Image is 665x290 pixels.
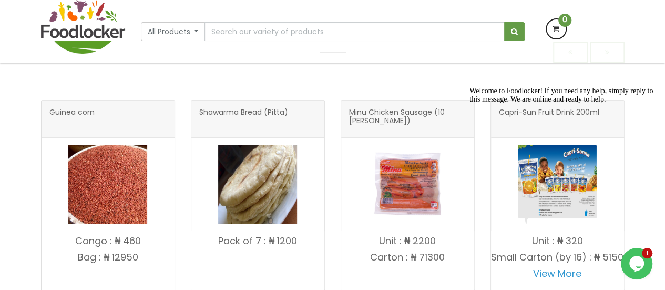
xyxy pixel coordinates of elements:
div: Welcome to Foodlocker! If you need any help, simply reply to this message. We are online and read... [4,4,193,21]
span: Shawarma Bread (Pitta) [199,108,288,129]
img: Minu Chicken Sausage (10 franks) [368,145,447,224]
span: Welcome to Foodlocker! If you need any help, simply reply to this message. We are online and read... [4,4,188,21]
input: Search our variety of products [204,22,504,41]
p: Pack of 7 : ₦ 1200 [191,236,324,246]
p: Unit : ₦ 2200 [341,236,474,246]
img: Guinea corn [68,145,147,224]
span: 0 [558,14,571,27]
img: Shawarma Bread (Pitta) [218,145,297,224]
p: Small Carton (by 16) : ₦ 5150 [491,252,624,263]
span: Guinea corn [49,108,95,129]
iframe: chat widget [465,83,654,243]
p: Congo : ₦ 460 [42,236,175,246]
iframe: chat widget [621,248,654,279]
span: Minu Chicken Sausage (10 [PERSON_NAME]) [349,108,466,129]
button: All Products [141,22,206,41]
p: Bag : ₦ 12950 [42,252,175,263]
a: View More [533,267,581,280]
p: Unit : ₦ 320 [491,236,624,246]
p: Carton : ₦ 71300 [341,252,474,263]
